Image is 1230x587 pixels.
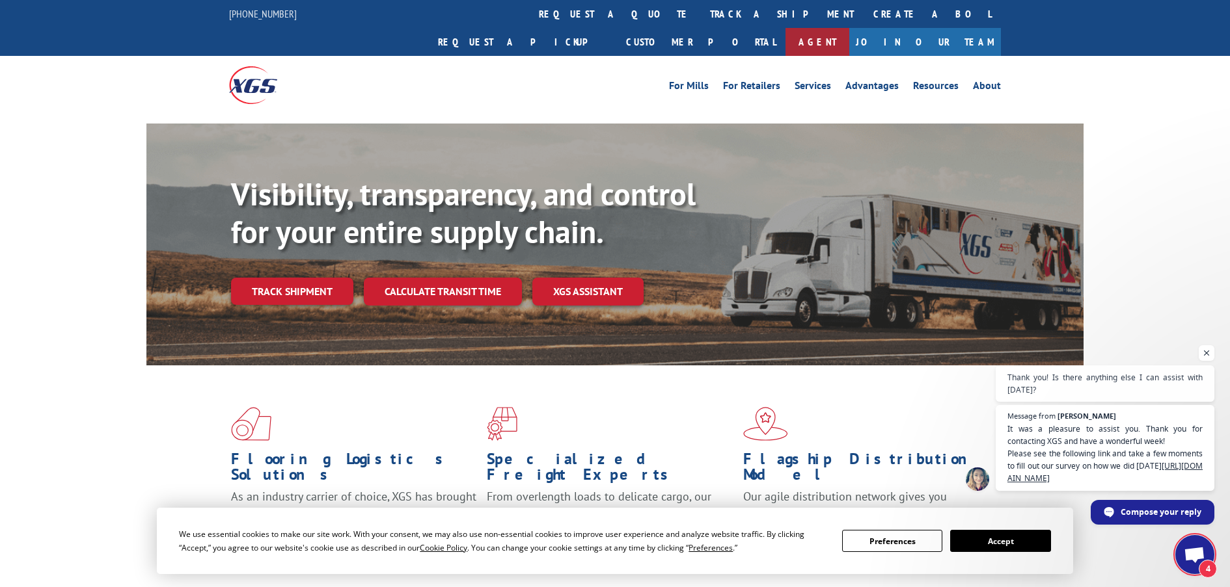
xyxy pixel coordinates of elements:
h1: Flagship Distribution Model [743,451,989,489]
a: Customer Portal [616,28,786,56]
span: It was a pleasure to assist you. Thank you for contacting XGS and have a wonderful week! Please s... [1007,423,1203,484]
h1: Specialized Freight Experts [487,451,733,489]
span: Message from [1007,412,1056,419]
div: Cookie Consent Prompt [157,508,1073,574]
button: Preferences [842,530,942,552]
div: We use essential cookies to make our site work. With your consent, we may also use non-essential ... [179,527,827,554]
span: 4 [1199,560,1217,578]
a: Advantages [845,81,899,95]
a: For Retailers [723,81,780,95]
span: Preferences [689,542,733,553]
div: Open chat [1175,535,1214,574]
span: [PERSON_NAME] [1058,412,1116,419]
a: Join Our Team [849,28,1001,56]
a: About [973,81,1001,95]
a: Services [795,81,831,95]
a: Track shipment [231,278,353,305]
a: Calculate transit time [364,278,522,306]
a: [PHONE_NUMBER] [229,7,297,20]
img: xgs-icon-flagship-distribution-model-red [743,407,788,441]
a: Agent [786,28,849,56]
span: Cookie Policy [420,542,467,553]
b: Visibility, transparency, and control for your entire supply chain. [231,174,696,252]
span: Our agile distribution network gives you nationwide inventory management on demand. [743,489,983,519]
span: Compose your reply [1121,501,1201,523]
a: Resources [913,81,959,95]
span: As an industry carrier of choice, XGS has brought innovation and dedication to flooring logistics... [231,489,476,535]
span: Thank you! Is there anything else I can assist with [DATE]? [1007,371,1203,396]
h1: Flooring Logistics Solutions [231,451,477,489]
img: xgs-icon-focused-on-flooring-red [487,407,517,441]
img: xgs-icon-total-supply-chain-intelligence-red [231,407,271,441]
p: From overlength loads to delicate cargo, our experienced staff knows the best way to move your fr... [487,489,733,547]
a: XGS ASSISTANT [532,278,644,306]
a: Request a pickup [428,28,616,56]
button: Accept [950,530,1050,552]
a: For Mills [669,81,709,95]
